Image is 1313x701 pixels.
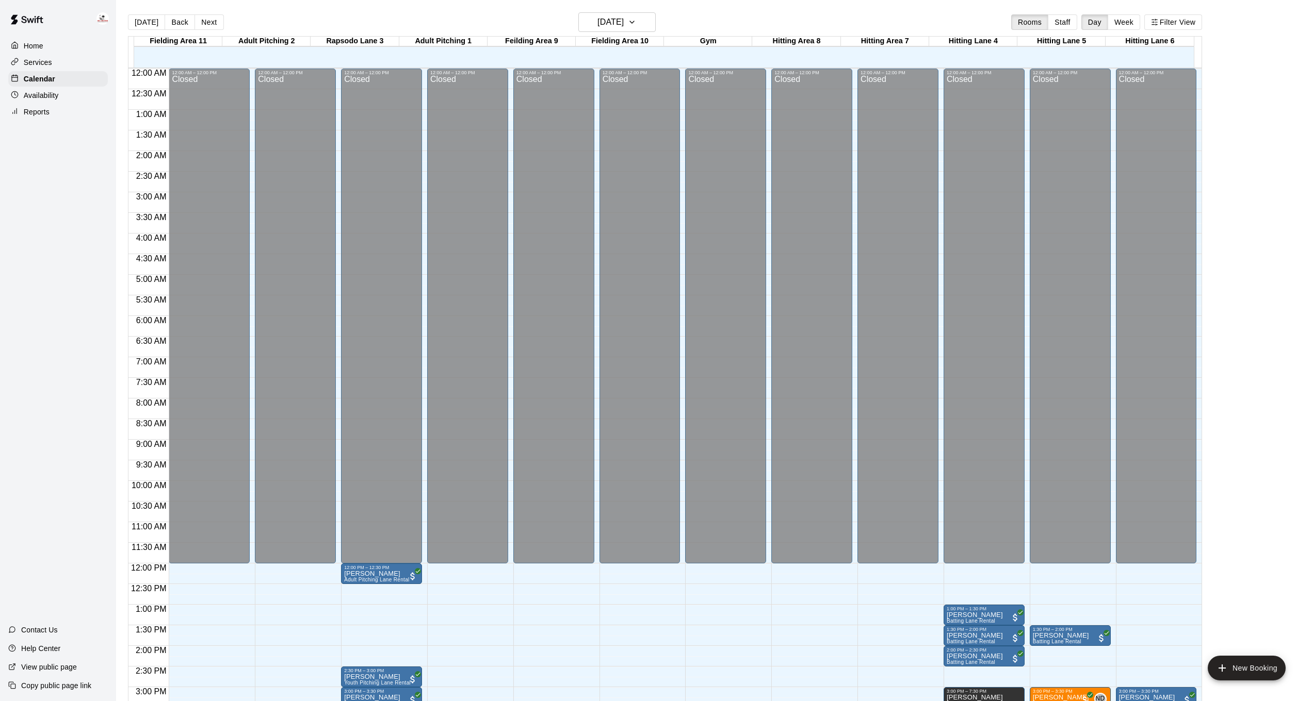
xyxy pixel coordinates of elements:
div: 3:00 PM – 3:30 PM [1033,689,1108,694]
div: Hitting Lane 5 [1017,37,1106,46]
span: 4:00 AM [134,233,169,242]
div: 2:30 PM – 3:00 PM [344,668,419,673]
span: 3:00 PM [133,687,169,696]
p: View public page [21,662,77,672]
div: Closed [1119,75,1194,567]
div: 12:00 PM – 12:30 PM: Alexa Mulrooney [341,563,422,584]
span: 10:30 AM [129,502,169,510]
div: 1:30 PM – 2:00 PM: James Wathen [1030,625,1111,646]
div: 1:30 PM – 2:00 PM [947,627,1022,632]
div: 12:00 AM – 12:00 PM: Closed [1030,69,1111,563]
span: Batting Lane Rental [947,659,995,665]
div: Fielding Area 10 [576,37,664,46]
button: Back [165,14,195,30]
p: Calendar [24,74,55,84]
span: 12:00 AM [129,69,169,77]
div: 12:00 AM – 12:00 PM: Closed [857,69,938,563]
div: 12:00 AM – 12:00 PM: Closed [255,69,336,563]
div: 12:00 AM – 12:00 PM: Closed [944,69,1025,563]
div: Feilding Area 9 [488,37,576,46]
span: 2:30 AM [134,172,169,180]
span: All customers have paid [1010,654,1020,664]
span: 1:30 AM [134,130,169,139]
div: Adult Pitching 2 [222,37,311,46]
span: 1:00 PM [133,605,169,613]
div: Closed [344,75,419,567]
div: Hitting Area 8 [752,37,840,46]
span: All customers have paid [1096,633,1107,643]
span: 7:30 AM [134,378,169,387]
span: 5:30 AM [134,295,169,304]
div: Closed [1033,75,1108,567]
span: Batting Lane Rental [1033,639,1081,644]
span: 2:00 AM [134,151,169,160]
div: 12:00 AM – 12:00 PM [947,70,1022,75]
span: 9:30 AM [134,460,169,469]
button: [DATE] [128,14,165,30]
div: 12:00 AM – 12:00 PM [603,70,677,75]
div: 12:00 AM – 12:00 PM: Closed [771,69,852,563]
div: 12:00 AM – 12:00 PM: Closed [599,69,680,563]
span: Youth Pitching Lane Rental [344,680,411,686]
div: 12:00 AM – 12:00 PM [516,70,591,75]
span: All customers have paid [1010,612,1020,623]
span: Adult Pitching Lane Rental [344,577,410,582]
img: Enrique De Los Rios [96,12,109,25]
div: 2:30 PM – 3:00 PM: Christine Morasse [341,666,422,687]
span: 10:00 AM [129,481,169,490]
div: 12:00 AM – 12:00 PM [172,70,247,75]
span: All customers have paid [408,674,418,685]
span: 12:00 PM [128,563,169,572]
span: 3:00 AM [134,192,169,201]
div: 12:00 PM – 12:30 PM [344,565,419,570]
span: 8:30 AM [134,419,169,428]
span: 5:00 AM [134,275,169,283]
div: Availability [8,88,108,103]
span: 1:30 PM [133,625,169,634]
span: 1:00 AM [134,110,169,119]
p: Reports [24,107,50,117]
button: Week [1108,14,1140,30]
span: 8:00 AM [134,398,169,407]
div: Closed [258,75,333,567]
div: 12:00 AM – 12:00 PM [258,70,333,75]
span: 6:00 AM [134,316,169,325]
span: 12:30 AM [129,89,169,98]
div: 12:00 AM – 12:00 PM: Closed [341,69,422,563]
span: 7:00 AM [134,357,169,366]
div: Rapsodo Lane 3 [311,37,399,46]
span: Batting Lane Rental [947,618,995,624]
a: Services [8,55,108,70]
div: 12:00 AM – 12:00 PM: Closed [427,69,508,563]
p: Help Center [21,643,60,654]
a: Calendar [8,71,108,87]
span: 2:00 PM [133,646,169,655]
div: 1:30 PM – 2:00 PM: patrick barbato [944,625,1025,646]
div: Closed [603,75,677,567]
button: add [1208,656,1286,680]
div: 12:00 AM – 12:00 PM: Closed [169,69,250,563]
div: 1:30 PM – 2:00 PM [1033,627,1108,632]
div: Hitting Area 7 [841,37,929,46]
p: Contact Us [21,625,58,635]
button: Staff [1048,14,1077,30]
div: 1:00 PM – 1:30 PM [947,606,1022,611]
div: Hitting Lane 6 [1106,37,1194,46]
div: 3:00 PM – 3:30 PM [1119,689,1194,694]
span: 12:30 PM [128,584,169,593]
div: Closed [688,75,763,567]
div: Closed [861,75,935,567]
div: 12:00 AM – 12:00 PM [774,70,849,75]
span: All customers have paid [408,571,418,581]
p: Copy public page link [21,680,91,691]
div: Reports [8,104,108,120]
span: 6:30 AM [134,337,169,345]
button: [DATE] [578,12,656,32]
span: Batting Lane Rental [947,639,995,644]
span: All customers have paid [1010,633,1020,643]
div: 12:00 AM – 12:00 PM [344,70,419,75]
div: 2:00 PM – 2:30 PM: James Wathen [944,646,1025,666]
div: Closed [516,75,591,567]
